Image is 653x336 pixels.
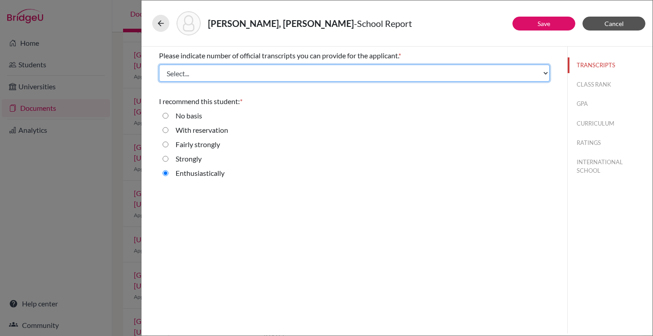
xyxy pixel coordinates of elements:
button: TRANSCRIPTS [568,57,653,73]
label: Strongly [176,153,202,164]
span: I recommend this student: [159,97,240,105]
button: RATINGS [568,135,653,151]
button: GPA [568,96,653,112]
span: - School Report [354,18,412,29]
label: Enthusiastically [176,168,225,179]
button: CURRICULUM [568,116,653,131]
strong: [PERSON_NAME], [PERSON_NAME] [208,18,354,29]
button: CLASS RANK [568,77,653,92]
span: Please indicate number of official transcripts you can provide for the applicant. [159,51,398,60]
button: INTERNATIONAL SCHOOL [568,154,653,179]
label: With reservation [176,125,228,135]
label: Fairly strongly [176,139,220,150]
label: No basis [176,110,202,121]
